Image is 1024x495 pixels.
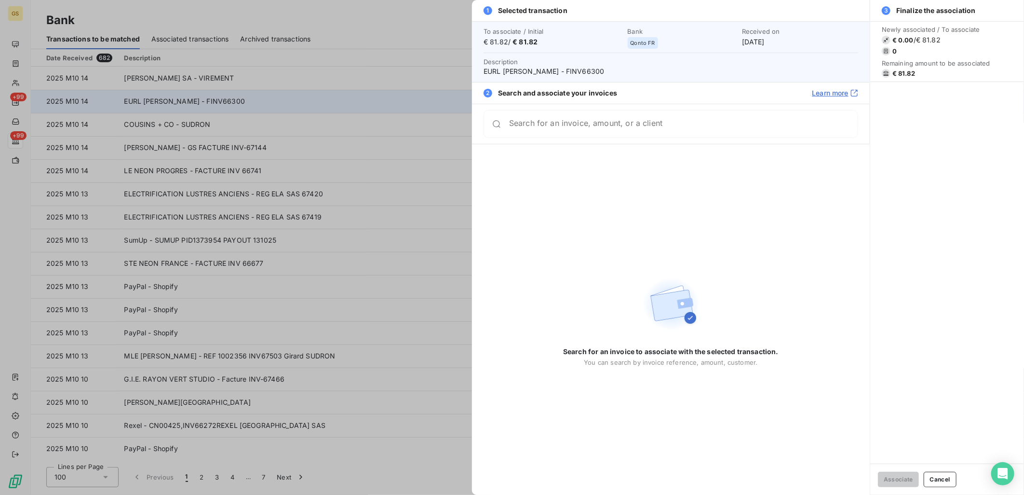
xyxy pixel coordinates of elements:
[892,47,897,55] span: 0
[882,6,890,15] span: 3
[892,36,914,44] span: € 0.00
[512,38,538,46] span: € 81.82
[991,462,1014,485] div: Open Intercom Messenger
[812,88,859,98] a: Learn more
[484,37,622,47] span: € 81.82 /
[498,88,617,98] span: Search and associate your invoices
[628,27,736,35] span: Bank
[498,6,567,15] span: Selected transaction
[484,27,622,35] span: To associate / Initial
[484,6,492,15] span: 1
[924,472,957,487] button: Cancel
[640,274,702,335] img: Empty state
[563,347,779,357] span: Search for an invoice to associate with the selected transaction.
[484,58,518,66] span: Description
[882,59,990,67] span: Remaining amount to be associated
[878,472,919,487] button: Associate
[509,119,858,129] input: placeholder
[631,40,655,46] span: Qonto FR
[484,89,492,97] span: 2
[584,358,757,366] span: You can search by invoice reference, amount, customer.
[896,6,976,15] span: Finalize the association
[882,26,990,33] span: Newly associated / To associate
[742,27,858,35] span: Received on
[892,69,915,77] span: € 81.82
[742,27,858,47] div: [DATE]
[914,35,941,45] span: / € 81.82
[484,67,858,76] span: EURL [PERSON_NAME] - FINV66300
